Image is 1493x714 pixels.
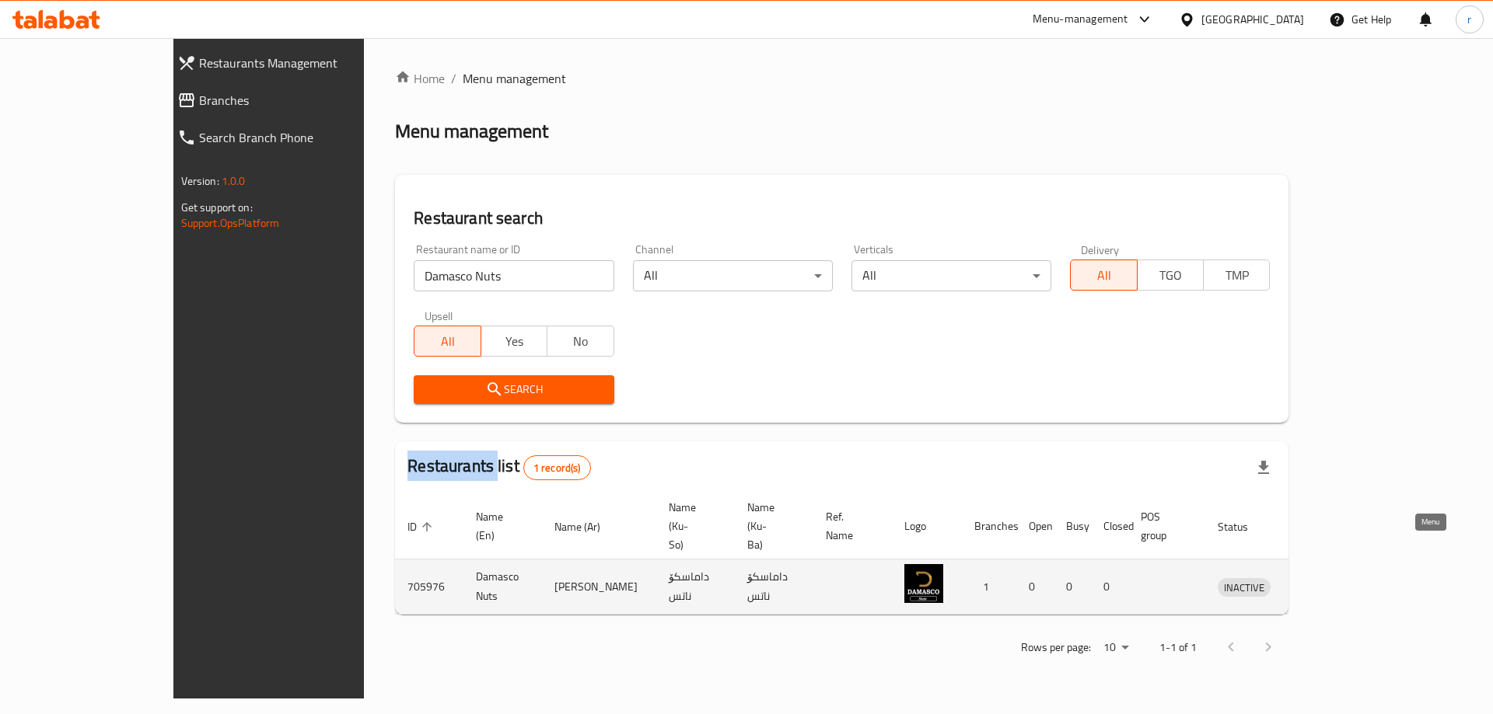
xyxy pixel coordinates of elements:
th: Branches [962,493,1016,559]
label: Delivery [1081,244,1120,255]
td: داماسکۆ ناتس [656,559,735,615]
div: All [633,260,833,291]
img: Damasco Nuts [904,564,943,603]
td: 1 [962,559,1016,615]
th: Closed [1091,493,1128,559]
h2: Restaurants list [407,455,590,480]
nav: breadcrumb [395,69,1288,88]
span: Restaurants Management [199,54,411,72]
span: TMP [1210,264,1264,287]
td: 705976 [395,559,463,615]
button: All [414,326,481,357]
span: All [1077,264,1131,287]
span: Ref. Name [826,507,873,545]
h2: Menu management [395,119,548,144]
span: POS group [1141,507,1187,545]
p: 1-1 of 1 [1159,638,1197,657]
div: [GEOGRAPHIC_DATA] [1201,11,1304,28]
button: Search [414,375,614,404]
span: 1 record(s) [524,461,590,475]
td: [PERSON_NAME] [542,559,656,615]
p: Rows per page: [1021,638,1091,657]
td: 0 [1091,559,1128,615]
span: Yes [488,330,541,353]
button: Yes [481,326,547,357]
input: Search for restaurant name or ID.. [414,260,614,291]
a: Branches [165,82,423,119]
a: Restaurants Management [165,44,423,82]
span: TGO [1144,264,1198,287]
div: All [851,260,1051,291]
span: Get support on: [181,197,253,218]
span: r [1467,11,1471,28]
div: Total records count [523,455,591,480]
span: Menu management [463,69,566,88]
button: All [1070,259,1137,291]
td: 0 [1054,559,1091,615]
span: Search Branch Phone [199,128,411,147]
td: Damasco Nuts [463,559,542,615]
span: Name (Ku-Ba) [747,498,795,554]
span: Name (En) [476,507,523,545]
td: داماسکۆ ناتس [735,559,813,615]
button: No [547,326,614,357]
label: Upsell [425,310,453,321]
span: Status [1218,517,1268,536]
a: Search Branch Phone [165,119,423,156]
span: Version: [181,171,219,191]
table: enhanced table [395,493,1343,615]
div: Rows per page: [1097,636,1135,660]
a: Support.OpsPlatform [181,213,280,233]
span: Name (Ku-So) [669,498,716,554]
span: All [421,330,474,353]
button: TMP [1203,259,1270,291]
span: INACTIVE [1218,579,1271,597]
div: Export file [1245,449,1282,486]
button: TGO [1137,259,1204,291]
span: 1.0.0 [222,171,246,191]
li: / [451,69,456,88]
span: No [554,330,607,353]
h2: Restaurant search [414,207,1270,230]
span: Search [426,380,601,399]
span: Name (Ar) [554,517,621,536]
th: Busy [1054,493,1091,559]
div: Menu-management [1033,10,1128,29]
th: Logo [892,493,962,559]
span: ID [407,517,437,536]
th: Open [1016,493,1054,559]
span: Branches [199,91,411,110]
td: 0 [1016,559,1054,615]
